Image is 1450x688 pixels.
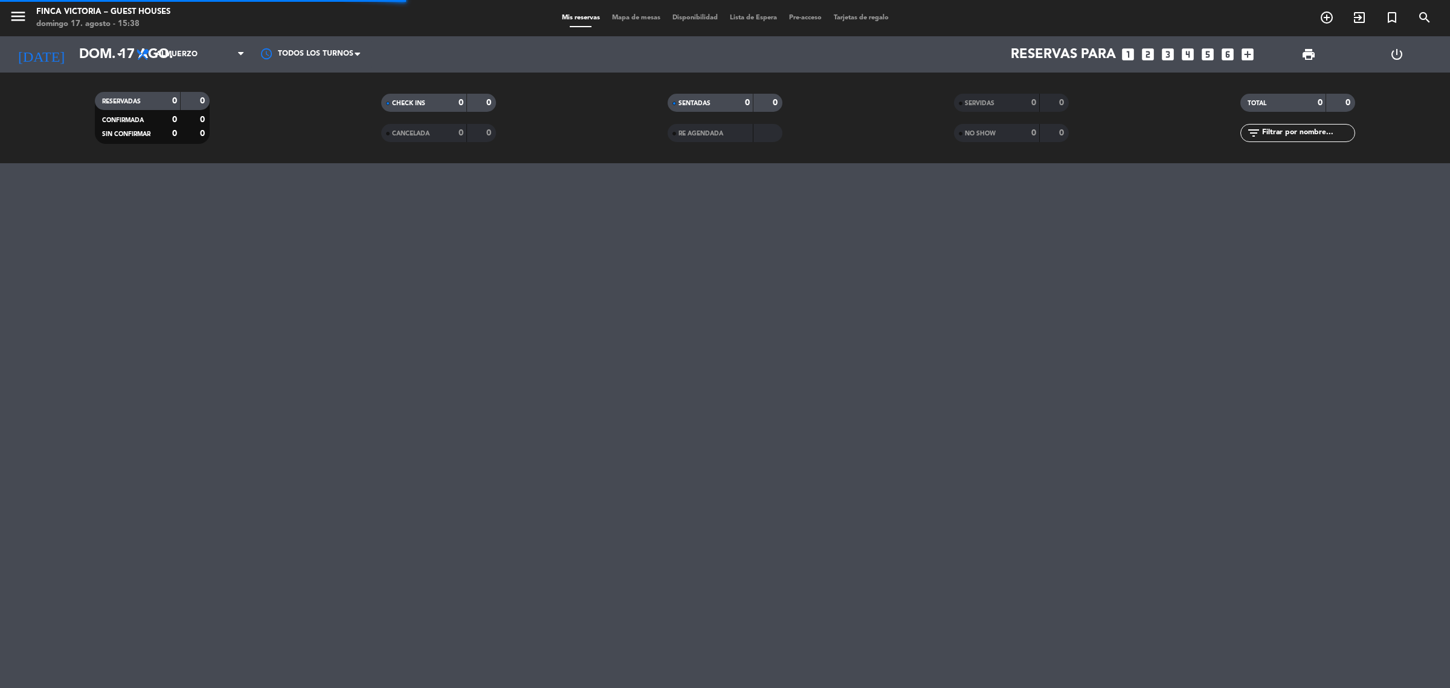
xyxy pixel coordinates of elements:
[783,15,828,21] span: Pre-acceso
[965,100,994,106] span: SERVIDAS
[172,129,177,138] strong: 0
[1319,10,1334,25] i: add_circle_outline
[1261,126,1355,140] input: Filtrar por nombre...
[1345,99,1353,107] strong: 0
[102,117,144,123] span: CONFIRMADA
[392,131,430,137] span: CANCELADA
[1385,10,1399,25] i: turned_in_not
[9,7,27,25] i: menu
[1301,47,1316,62] span: print
[36,6,170,18] div: FINCA VICTORIA – GUEST HOUSES
[666,15,724,21] span: Disponibilidad
[459,129,463,137] strong: 0
[112,47,127,62] i: arrow_drop_down
[678,131,723,137] span: RE AGENDADA
[200,97,207,105] strong: 0
[556,15,606,21] span: Mis reservas
[1031,129,1036,137] strong: 0
[459,99,463,107] strong: 0
[1390,47,1404,62] i: power_settings_new
[156,50,198,59] span: Almuerzo
[745,99,750,107] strong: 0
[1180,47,1196,62] i: looks_4
[1246,126,1261,140] i: filter_list
[9,41,73,68] i: [DATE]
[724,15,783,21] span: Lista de Espera
[1140,47,1156,62] i: looks_two
[9,7,27,30] button: menu
[172,115,177,124] strong: 0
[1200,47,1216,62] i: looks_5
[36,18,170,30] div: domingo 17. agosto - 15:38
[1011,47,1116,62] span: Reservas para
[1120,47,1136,62] i: looks_one
[102,99,141,105] span: RESERVADAS
[1059,129,1066,137] strong: 0
[486,129,494,137] strong: 0
[392,100,425,106] span: CHECK INS
[828,15,895,21] span: Tarjetas de regalo
[200,115,207,124] strong: 0
[172,97,177,105] strong: 0
[1160,47,1176,62] i: looks_3
[1417,10,1432,25] i: search
[773,99,780,107] strong: 0
[606,15,666,21] span: Mapa de mesas
[1318,99,1323,107] strong: 0
[486,99,494,107] strong: 0
[1353,36,1441,73] div: LOG OUT
[1031,99,1036,107] strong: 0
[1352,10,1367,25] i: exit_to_app
[1059,99,1066,107] strong: 0
[102,131,150,137] span: SIN CONFIRMAR
[1220,47,1236,62] i: looks_6
[1240,47,1255,62] i: add_box
[1248,100,1266,106] span: TOTAL
[965,131,996,137] span: NO SHOW
[200,129,207,138] strong: 0
[678,100,710,106] span: SENTADAS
